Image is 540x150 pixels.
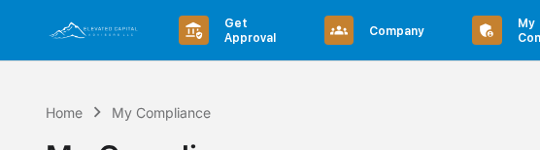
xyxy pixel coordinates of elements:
p: Get Approval [209,16,286,45]
p: Company [354,23,433,38]
div: My Compliance [112,104,211,121]
img: logo [47,19,140,41]
div: Home [46,104,83,121]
